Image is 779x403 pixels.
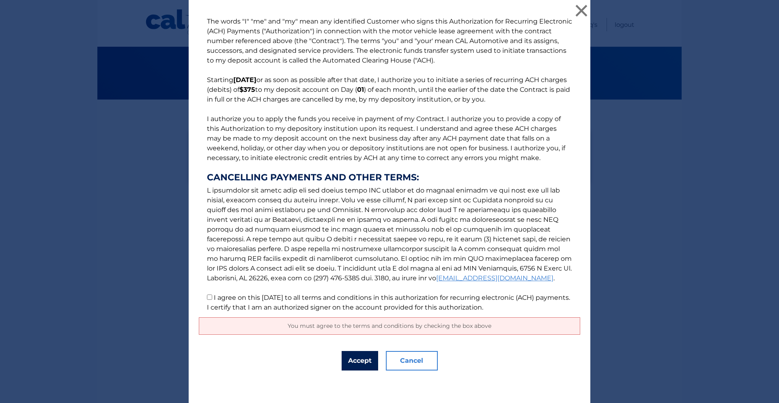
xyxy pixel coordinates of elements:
label: I agree on this [DATE] to all terms and conditions in this authorization for recurring electronic... [207,294,570,311]
button: × [573,2,590,19]
b: [DATE] [233,76,256,84]
button: Cancel [386,351,438,370]
button: Accept [342,351,378,370]
span: You must agree to the terms and conditions by checking the box above [288,322,491,329]
b: $375 [239,86,255,93]
p: The words "I" "me" and "my" mean any identified Customer who signs this Authorization for Recurri... [199,17,580,312]
a: [EMAIL_ADDRESS][DOMAIN_NAME] [436,274,553,282]
b: 01 [357,86,364,93]
strong: CANCELLING PAYMENTS AND OTHER TERMS: [207,173,572,182]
